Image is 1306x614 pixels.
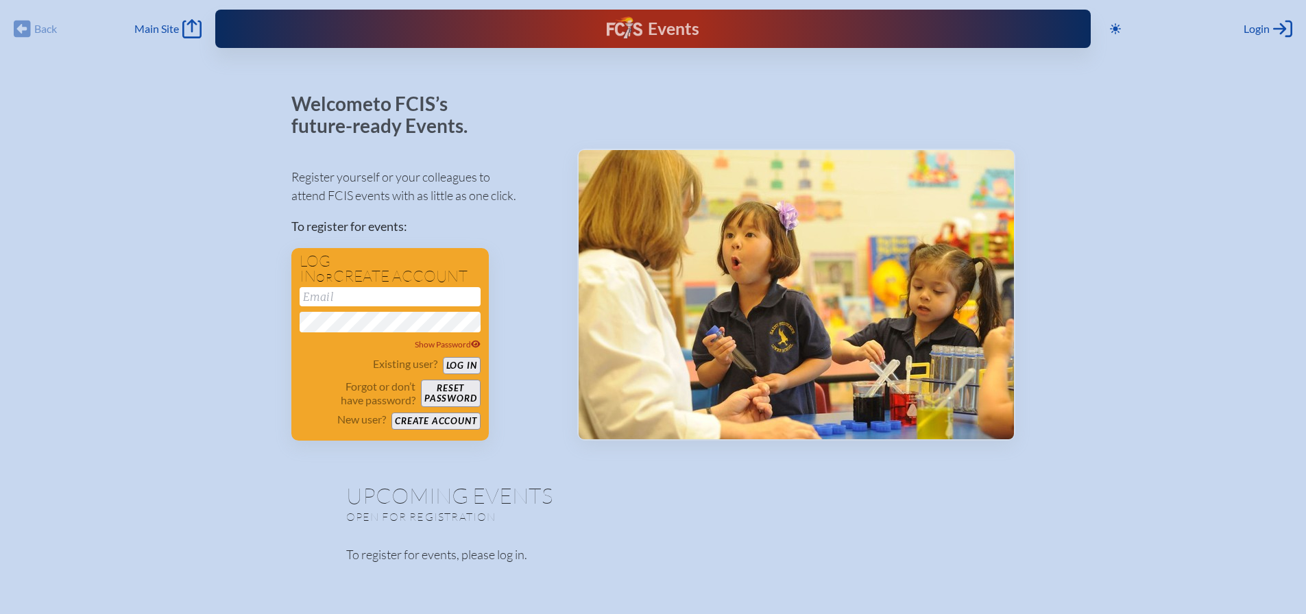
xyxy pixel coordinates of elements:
a: Main Site [134,19,202,38]
button: Log in [443,357,481,374]
p: Existing user? [373,357,437,371]
div: FCIS Events — Future ready [456,16,849,41]
button: Resetpassword [421,380,480,407]
img: Events [579,150,1014,439]
span: Main Site [134,22,179,36]
span: Show Password [415,339,481,349]
input: Email [300,287,481,306]
span: or [316,271,333,284]
button: Create account [391,413,480,430]
h1: Upcoming Events [346,484,960,506]
p: New user? [337,413,386,426]
p: Register yourself or your colleagues to attend FCIS events with as little as one click. [291,168,555,205]
p: Forgot or don’t have password? [300,380,416,407]
p: Welcome to FCIS’s future-ready Events. [291,93,483,136]
p: To register for events: [291,217,555,236]
span: Login [1244,22,1270,36]
p: To register for events, please log in. [346,545,960,564]
h1: Log in create account [300,254,481,284]
p: Open for registration [346,510,708,524]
